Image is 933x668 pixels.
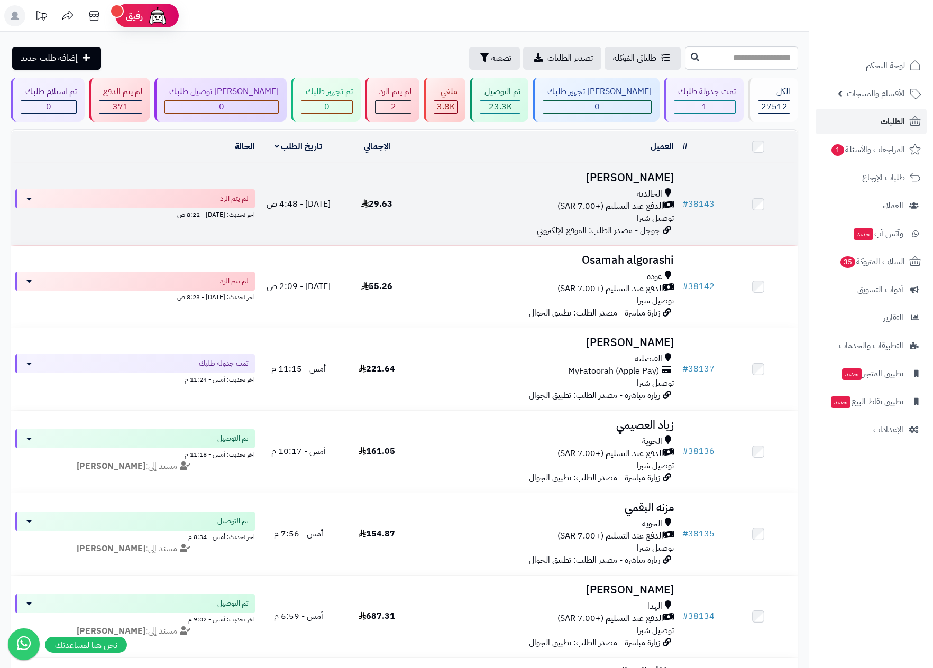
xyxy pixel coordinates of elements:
[682,198,715,210] a: #38143
[862,170,905,185] span: طلبات الإرجاع
[267,198,331,210] span: [DATE] - 4:48 ص
[364,140,390,153] a: الإجمالي
[637,377,674,389] span: توصيل شبرا
[235,140,255,153] a: الحالة
[301,101,352,113] div: 0
[530,78,662,122] a: [PERSON_NAME] تجهيز طلبك 0
[152,78,289,122] a: [PERSON_NAME] توصيل طلبك 0
[391,100,396,113] span: 2
[839,254,905,269] span: السلات المتروكة
[437,100,455,113] span: 3.8K
[883,198,903,213] span: العملاء
[324,100,330,113] span: 0
[420,502,674,514] h3: مزنه البقمي
[746,78,800,122] a: الكل27512
[831,144,844,156] span: 1
[637,188,662,200] span: الخالدية
[217,433,249,444] span: تم التوصيل
[557,200,663,212] span: الدفع عند التسليم (+7.00 SAR)
[8,78,87,122] a: تم استلام طلبك 0
[662,78,746,122] a: تمت جدولة طلبك 1
[861,29,923,51] img: logo-2.png
[682,140,688,153] a: #
[682,527,688,540] span: #
[275,140,323,153] a: تاريخ الطلب
[557,530,663,542] span: الدفع عند التسليم (+7.00 SAR)
[12,47,101,70] a: إضافة طلب جديد
[557,448,663,460] span: الدفع عند التسليم (+7.00 SAR)
[489,100,512,113] span: 23.3K
[816,165,927,190] a: طلبات الإرجاع
[839,338,903,353] span: التطبيقات والخدمات
[271,445,326,458] span: أمس - 10:17 م
[480,101,520,113] div: 23313
[15,448,255,459] div: اخر تحديث: أمس - 11:18 م
[165,101,278,113] div: 0
[529,307,660,319] span: زيارة مباشرة - مصدر الطلب: تطبيق الجوال
[274,610,323,623] span: أمس - 6:59 م
[674,101,736,113] div: 1
[816,277,927,302] a: أدوات التسويق
[359,445,395,458] span: 161.05
[267,280,331,293] span: [DATE] - 2:09 ص
[15,531,255,542] div: اخر تحديث: أمس - 8:34 م
[28,5,54,29] a: تحديثات المنصة
[434,86,458,98] div: ملغي
[420,584,674,596] h3: [PERSON_NAME]
[816,305,927,330] a: التقارير
[866,58,905,73] span: لوحة التحكم
[543,86,652,98] div: [PERSON_NAME] تجهيز طلبك
[816,221,927,246] a: وآتس آبجديد
[557,613,663,625] span: الدفع عند التسليم (+7.00 SAR)
[847,86,905,101] span: الأقسام والمنتجات
[217,516,249,526] span: تم التوصيل
[7,543,263,555] div: مسند إلى:
[375,86,412,98] div: لم يتم الرد
[853,226,903,241] span: وآتس آب
[529,554,660,567] span: زيارة مباشرة - مصدر الطلب: تطبيق الجوال
[816,193,927,218] a: العملاء
[164,86,279,98] div: [PERSON_NAME] توصيل طلبك
[613,52,656,64] span: طلباتي المُوكلة
[831,396,850,408] span: جديد
[682,445,688,458] span: #
[816,333,927,358] a: التطبيقات والخدمات
[220,193,249,204] span: لم يتم الرد
[77,460,145,472] strong: [PERSON_NAME]
[289,78,363,122] a: تم تجهيز طلبك 0
[126,10,143,22] span: رفيق
[361,280,392,293] span: 55.26
[854,228,873,240] span: جديد
[361,198,392,210] span: 29.63
[359,363,395,375] span: 221.64
[480,86,520,98] div: تم التوصيل
[468,78,530,122] a: تم التوصيل 23.3K
[857,282,903,297] span: أدوات التسويق
[682,280,688,293] span: #
[219,100,224,113] span: 0
[199,358,249,369] span: تمت جدولة طلبك
[77,542,145,555] strong: [PERSON_NAME]
[147,5,168,26] img: ai-face.png
[21,86,77,98] div: تم استلام طلبك
[15,373,255,384] div: اخر تحديث: أمس - 11:24 م
[523,47,601,70] a: تصدير الطلبات
[702,100,707,113] span: 1
[420,419,674,431] h3: زياد العصيمي
[113,100,129,113] span: 371
[881,114,905,129] span: الطلبات
[15,613,255,624] div: اخر تحديث: أمس - 9:02 م
[761,100,788,113] span: 27512
[46,100,51,113] span: 0
[594,100,600,113] span: 0
[841,366,903,381] span: تطبيق المتجر
[87,78,153,122] a: لم يتم الدفع 371
[537,224,660,237] span: جوجل - مصدر الطلب: الموقع الإلكتروني
[816,137,927,162] a: المراجعات والأسئلة1
[682,363,688,375] span: #
[434,101,457,113] div: 3825
[651,140,674,153] a: العميل
[830,394,903,409] span: تطبيق نقاط البيع
[816,109,927,134] a: الطلبات
[271,363,326,375] span: أمس - 11:15 م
